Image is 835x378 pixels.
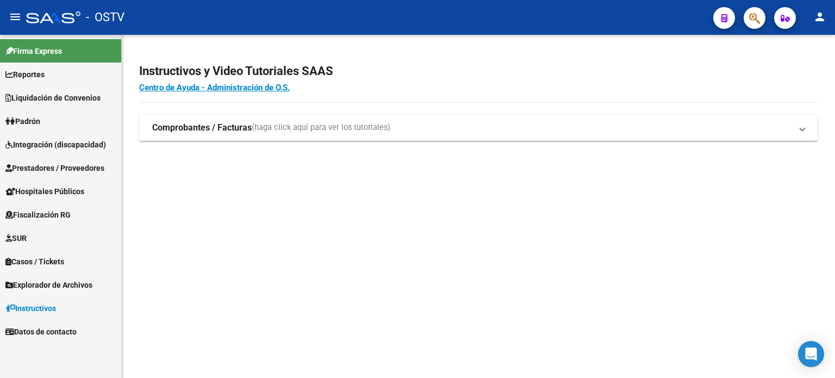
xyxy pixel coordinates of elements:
[5,69,45,80] span: Reportes
[5,279,92,291] span: Explorador de Archivos
[5,92,101,104] span: Liquidación de Convenios
[139,115,818,141] mat-expansion-panel-header: Comprobantes / Facturas(haga click aquí para ver los tutoriales)
[139,61,818,82] h2: Instructivos y Video Tutoriales SAAS
[5,302,56,314] span: Instructivos
[139,83,290,92] a: Centro de Ayuda - Administración de O.S.
[5,45,62,57] span: Firma Express
[152,122,252,134] strong: Comprobantes / Facturas
[5,139,106,151] span: Integración (discapacidad)
[5,162,104,174] span: Prestadores / Proveedores
[798,341,824,367] div: Open Intercom Messenger
[5,209,71,221] span: Fiscalización RG
[5,256,64,268] span: Casos / Tickets
[86,5,124,29] span: - OSTV
[252,122,390,134] span: (haga click aquí para ver los tutoriales)
[813,10,826,23] mat-icon: person
[9,10,22,23] mat-icon: menu
[5,185,84,197] span: Hospitales Públicos
[5,326,77,338] span: Datos de contacto
[5,232,27,244] span: SUR
[5,115,40,127] span: Padrón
